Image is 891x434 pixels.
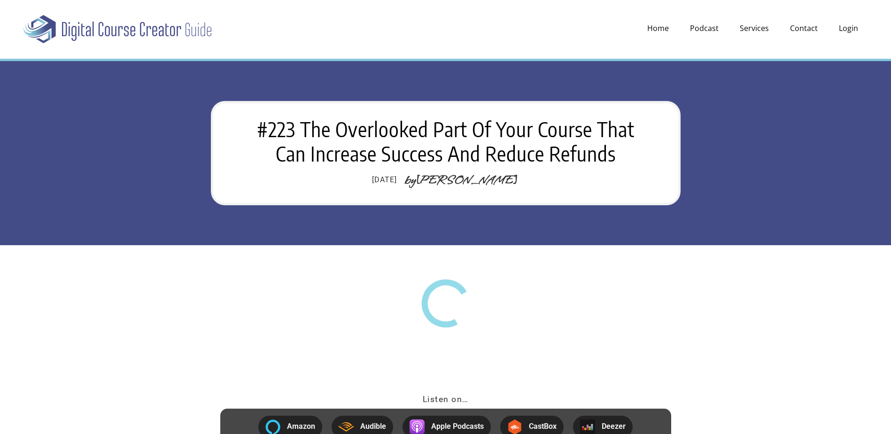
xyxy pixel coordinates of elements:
span: Apple Podcasts [426,422,484,431]
span: Amazon [282,422,315,431]
span: Audible [356,422,386,431]
a: Home [638,20,678,37]
a: Podcast [681,20,728,37]
span: [PERSON_NAME] [402,171,518,189]
div: Listen on… [220,395,671,404]
a: Login [829,20,868,37]
time: [DATE] [372,175,397,184]
a: Contact [781,20,827,37]
h1: #223 The Overlooked Part of Your Course that can Increase Success and Reduce Refunds [241,117,650,166]
a: Services [730,20,778,37]
img: Digital Course Creator Guide Logo – Click to Return to Home Page [23,13,211,46]
nav: Menu [348,20,868,44]
span: Deezer [597,422,626,431]
span: by [405,172,416,188]
span: CastBox [524,422,557,431]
